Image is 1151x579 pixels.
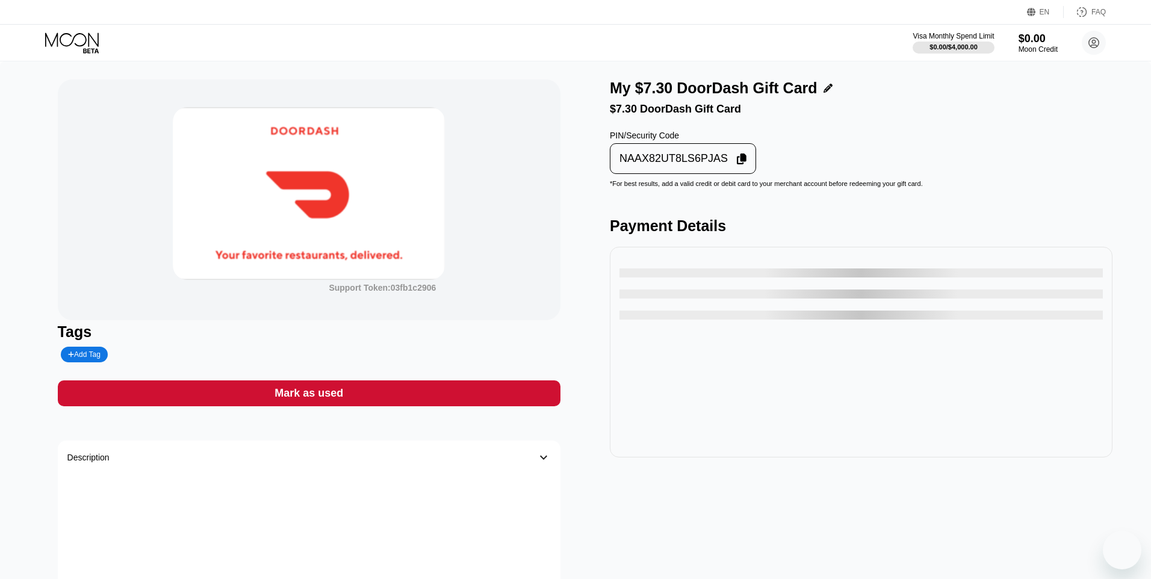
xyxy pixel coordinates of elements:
[610,103,1112,116] div: $7.30 DoorDash Gift Card
[1019,33,1058,45] div: $0.00
[1040,8,1050,16] div: EN
[1064,6,1106,18] div: FAQ
[913,32,994,54] div: Visa Monthly Spend Limit$0.00/$4,000.00
[1019,45,1058,54] div: Moon Credit
[913,32,994,40] div: Visa Monthly Spend Limit
[1091,8,1106,16] div: FAQ
[61,347,108,362] div: Add Tag
[58,323,560,341] div: Tags
[275,386,343,400] div: Mark as used
[610,131,756,140] div: PIN/Security Code
[1027,6,1064,18] div: EN
[1019,33,1058,54] div: $0.00Moon Credit
[610,180,1112,187] div: * For best results, add a valid credit or debit card to your merchant account before redeeming yo...
[329,283,436,293] div: Support Token: 03fb1c2906
[619,152,728,166] div: NAAX82UT8LS6PJAS
[68,350,101,359] div: Add Tag
[1103,531,1141,569] iframe: Button to launch messaging window
[67,453,110,462] div: Description
[610,217,1112,235] div: Payment Details
[536,450,551,465] div: 󰅀
[58,380,560,406] div: Mark as used
[610,143,756,174] div: NAAX82UT8LS6PJAS
[610,79,817,97] div: My $7.30 DoorDash Gift Card
[929,43,978,51] div: $0.00 / $4,000.00
[329,283,436,293] div: Support Token:03fb1c2906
